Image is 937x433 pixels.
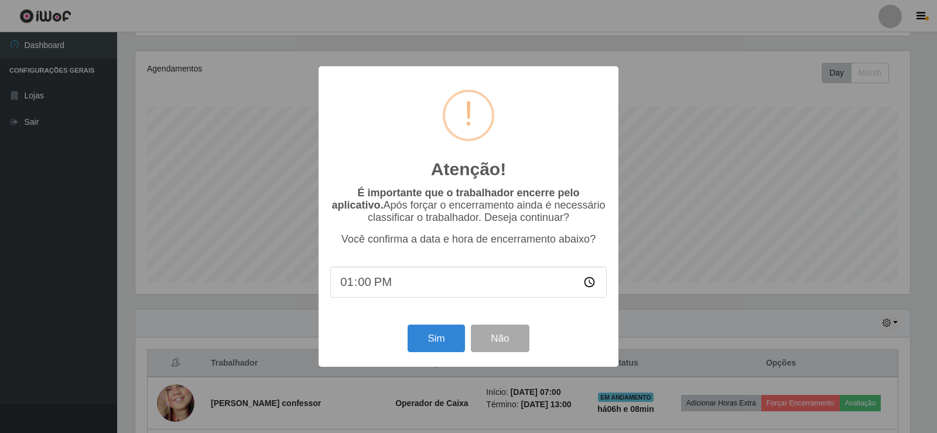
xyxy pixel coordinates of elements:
[331,187,579,211] b: É importante que o trabalhador encerre pelo aplicativo.
[431,159,506,180] h2: Atenção!
[408,325,464,352] button: Sim
[471,325,529,352] button: Não
[330,233,607,246] p: Você confirma a data e hora de encerramento abaixo?
[330,187,607,224] p: Após forçar o encerramento ainda é necessário classificar o trabalhador. Deseja continuar?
